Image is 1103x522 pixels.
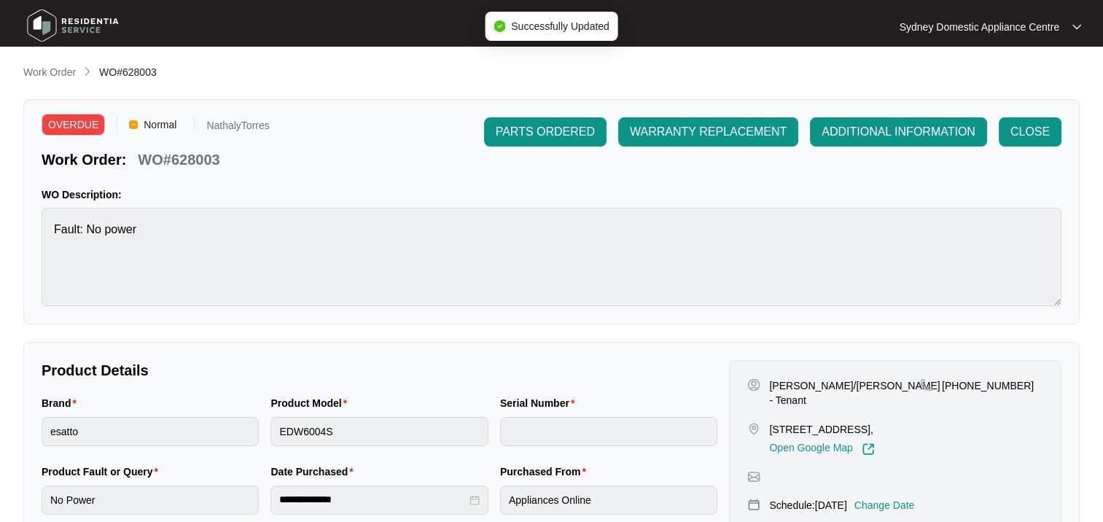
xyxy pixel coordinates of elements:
[862,443,875,456] img: Link-External
[42,486,259,515] input: Product Fault or Query
[42,396,82,410] label: Brand
[1010,123,1050,141] span: CLOSE
[769,378,940,408] p: [PERSON_NAME]/[PERSON_NAME] - Tenant
[484,117,607,147] button: PARTS ORDERED
[99,66,157,78] span: WO#628003
[747,470,760,483] img: map-pin
[854,498,915,513] p: Change Date
[500,417,717,446] input: Serial Number
[270,417,488,446] input: Product Model
[630,123,787,141] span: WARRANTY REPLACEMENT
[23,65,76,79] p: Work Order
[42,114,105,136] span: OVERDUE
[769,498,846,513] p: Schedule: [DATE]
[22,4,124,47] img: residentia service logo
[999,117,1061,147] button: CLOSE
[942,378,1034,393] p: [PHONE_NUMBER]
[769,422,874,437] p: [STREET_ADDRESS],
[618,117,798,147] button: WARRANTY REPLACEMENT
[20,65,79,81] a: Work Order
[270,464,359,479] label: Date Purchased
[511,20,609,32] span: Successfully Updated
[138,114,182,136] span: Normal
[42,417,259,446] input: Brand
[82,66,93,77] img: chevron-right
[822,123,975,141] span: ADDITIONAL INFORMATION
[1072,23,1081,31] img: dropdown arrow
[206,120,269,136] p: NathalyTorres
[920,378,933,391] img: map-pin
[42,208,1061,306] textarea: Fault: No power
[500,464,592,479] label: Purchased From
[496,123,595,141] span: PARTS ORDERED
[42,149,126,170] p: Work Order:
[42,360,717,381] p: Product Details
[42,187,1061,202] p: WO Description:
[769,443,874,456] a: Open Google Map
[270,396,353,410] label: Product Model
[747,422,760,435] img: map-pin
[279,492,466,507] input: Date Purchased
[747,378,760,391] img: user-pin
[129,120,138,129] img: Vercel Logo
[500,486,717,515] input: Purchased From
[494,20,505,32] span: check-circle
[42,464,164,479] label: Product Fault or Query
[500,396,580,410] label: Serial Number
[810,117,987,147] button: ADDITIONAL INFORMATION
[747,498,760,511] img: map-pin
[138,149,219,170] p: WO#628003
[900,20,1059,34] p: Sydney Domestic Appliance Centre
